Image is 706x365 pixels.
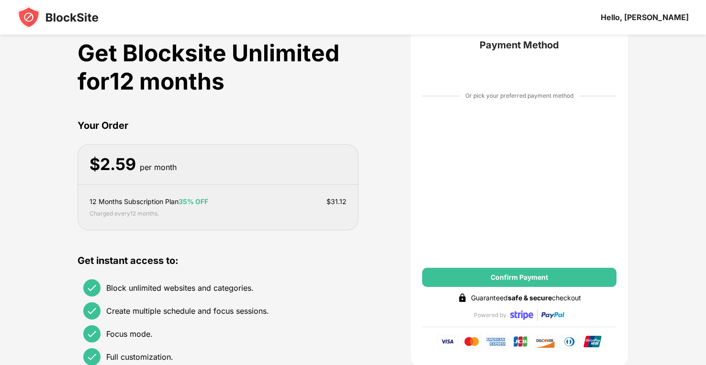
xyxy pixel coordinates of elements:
iframe: PayPal [422,60,616,80]
div: Powered by [474,311,506,319]
div: Your Order [78,118,359,133]
div: Or pick your preferred payment method [465,91,573,101]
div: Focus mode. [106,329,153,339]
div: Block unlimited websites and categories. [106,283,254,293]
img: check.svg [86,351,98,363]
img: stripe-transparent.svg [510,304,533,327]
img: discover-card.svg [535,335,555,348]
div: $ 31.12 [326,196,347,207]
div: 12 Months Subscription Plan [90,196,208,207]
iframe: Secure payment input frame [420,108,618,258]
div: Get instant access to: [78,253,359,268]
img: lock-black.svg [458,293,467,303]
img: visa-card.svg [437,335,458,348]
img: check.svg [86,282,98,294]
div: per month [140,160,177,174]
div: Hello, [PERSON_NAME] [601,12,689,22]
img: blocksite-icon-black.svg [17,6,99,29]
img: jcb-card.svg [510,335,531,348]
div: Confirm Payment [491,274,548,281]
img: check.svg [86,328,98,340]
img: union-pay-card.svg [583,336,602,347]
img: master-card.svg [461,335,482,348]
img: american-express-card.svg [486,335,506,348]
div: Create multiple schedule and focus sessions. [106,306,269,316]
div: $ 2.59 [90,155,136,174]
img: diner-clabs-card.svg [559,335,580,348]
img: check.svg [86,305,98,317]
img: paypal-transparent.svg [541,304,564,327]
div: Guaranteed checkout [471,293,581,303]
div: Payment Method [422,39,616,51]
div: Full customization. [106,352,173,362]
div: Charged every 12 months . [90,209,159,218]
strong: safe & secure [508,294,552,302]
span: 35% OFF [179,197,208,205]
div: Get Blocksite Unlimited for 12 months [78,39,359,95]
